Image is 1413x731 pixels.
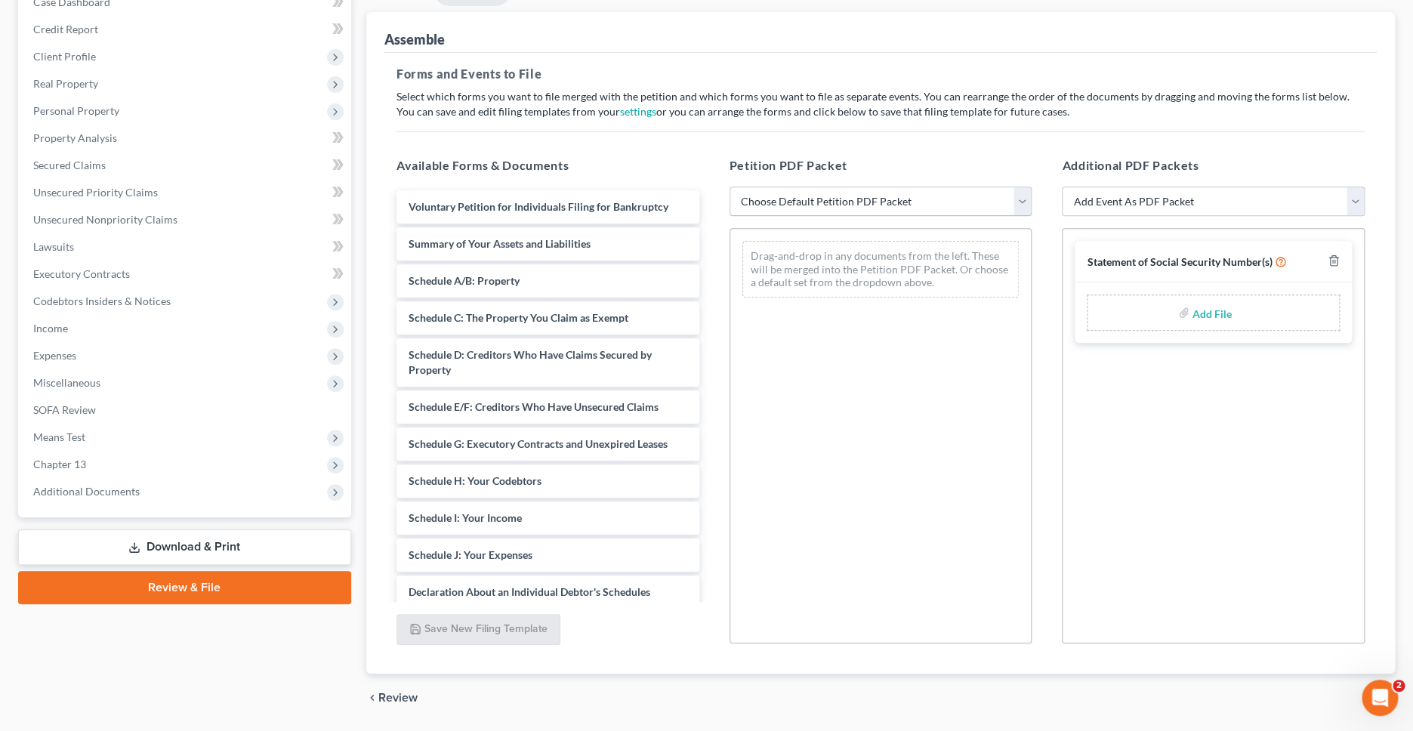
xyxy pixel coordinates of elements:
span: Income [33,322,68,335]
span: Credit Report [33,23,98,35]
a: Lawsuits [21,233,351,261]
div: Drag-and-drop in any documents from the left. These will be merged into the Petition PDF Packet. ... [742,241,1020,298]
span: Declaration About an Individual Debtor's Schedules [409,585,650,598]
a: settings [620,105,656,118]
a: Download & Print [18,529,351,565]
span: Statement of Social Security Number(s) [1087,255,1272,268]
span: Schedule H: Your Codebtors [409,474,541,487]
span: Personal Property [33,104,119,117]
button: chevron_left Review [366,692,433,704]
span: Unsecured Nonpriority Claims [33,213,177,226]
span: Client Profile [33,50,96,63]
span: Real Property [33,77,98,90]
a: SOFA Review [21,396,351,424]
a: Unsecured Priority Claims [21,179,351,206]
span: Additional Documents [33,485,140,498]
span: Schedule C: The Property You Claim as Exempt [409,311,628,324]
i: chevron_left [366,692,378,704]
p: Select which forms you want to file merged with the petition and which forms you want to file as ... [396,89,1365,119]
span: Voluntary Petition for Individuals Filing for Bankruptcy [409,200,668,213]
a: Credit Report [21,16,351,43]
span: Property Analysis [33,131,117,144]
a: Secured Claims [21,152,351,179]
a: Executory Contracts [21,261,351,288]
span: Schedule A/B: Property [409,274,520,287]
span: Executory Contracts [33,267,130,280]
div: Assemble [384,30,445,48]
span: Secured Claims [33,159,106,171]
span: Codebtors Insiders & Notices [33,295,171,307]
span: Means Test [33,430,85,443]
span: Review [378,692,418,704]
span: Petition PDF Packet [730,158,847,172]
span: 2 [1393,680,1405,692]
h5: Forms and Events to File [396,65,1365,83]
h5: Additional PDF Packets [1062,156,1365,174]
span: Schedule G: Executory Contracts and Unexpired Leases [409,437,668,450]
a: Property Analysis [21,125,351,152]
span: Schedule D: Creditors Who Have Claims Secured by Property [409,348,652,376]
span: Miscellaneous [33,376,100,389]
span: Lawsuits [33,240,74,253]
span: Summary of Your Assets and Liabilities [409,237,591,250]
span: Schedule E/F: Creditors Who Have Unsecured Claims [409,400,659,413]
iframe: Intercom live chat [1362,680,1398,716]
h5: Available Forms & Documents [396,156,699,174]
span: SOFA Review [33,403,96,416]
span: Chapter 13 [33,458,86,470]
button: Save New Filing Template [396,614,560,646]
a: Unsecured Nonpriority Claims [21,206,351,233]
span: Expenses [33,349,76,362]
span: Schedule I: Your Income [409,511,522,524]
a: Review & File [18,571,351,604]
span: Schedule J: Your Expenses [409,548,532,561]
span: Unsecured Priority Claims [33,186,158,199]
